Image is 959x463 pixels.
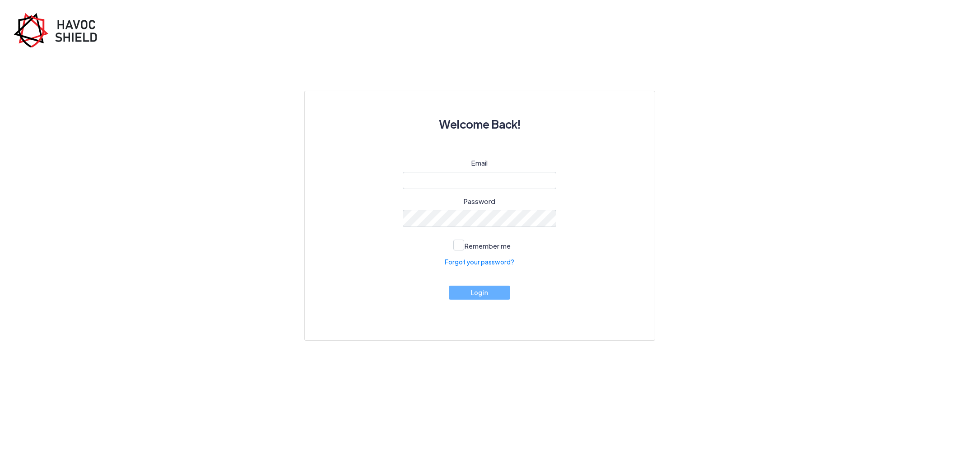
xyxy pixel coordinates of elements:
[449,286,510,300] button: Log in
[471,158,488,168] label: Email
[14,13,104,47] img: havoc-shield-register-logo.png
[465,241,511,250] span: Remember me
[326,113,633,135] h3: Welcome Back!
[464,196,495,207] label: Password
[445,257,514,267] a: Forgot your password?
